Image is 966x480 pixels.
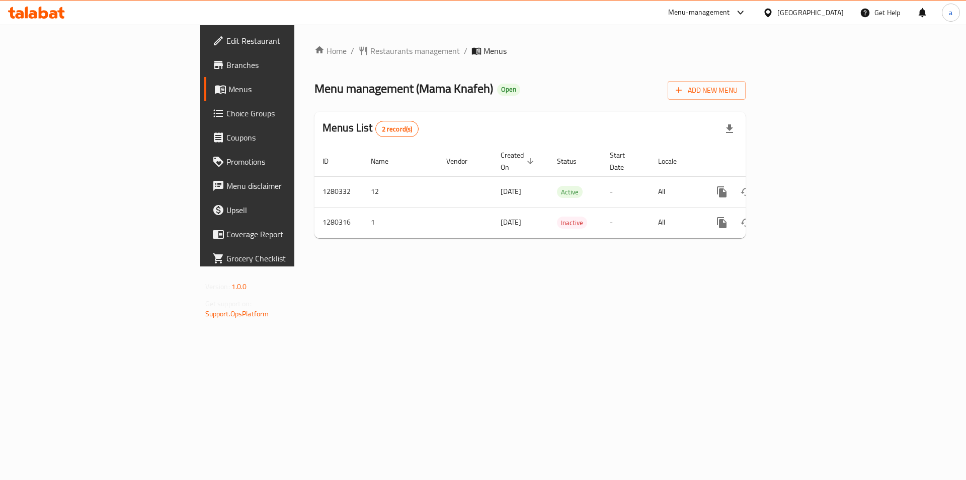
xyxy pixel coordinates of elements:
td: All [650,207,702,238]
span: Open [497,85,520,94]
td: 1 [363,207,438,238]
div: Total records count [375,121,419,137]
span: Vendor [446,155,480,167]
span: Menu disclaimer [226,180,354,192]
span: Edit Restaurant [226,35,354,47]
a: Promotions [204,150,362,174]
a: Choice Groups [204,101,362,125]
span: Coupons [226,131,354,144]
span: Upsell [226,204,354,216]
li: / [464,45,467,57]
div: Menu-management [668,7,730,19]
span: Get support on: [205,297,252,310]
span: Created On [501,149,537,173]
a: Upsell [204,198,362,222]
span: Coverage Report [226,228,354,240]
span: Grocery Checklist [226,252,354,264]
span: Version: [205,280,230,293]
a: Coverage Report [204,222,362,246]
h2: Menus List [323,120,419,137]
div: Open [497,84,520,96]
a: Menus [204,77,362,101]
a: Restaurants management [358,45,460,57]
button: more [710,180,734,204]
button: Change Status [734,180,758,204]
span: Name [371,155,401,167]
button: more [710,211,734,235]
a: Coupons [204,125,362,150]
span: ID [323,155,342,167]
span: a [949,7,952,18]
span: Restaurants management [370,45,460,57]
span: 2 record(s) [376,124,419,134]
div: Inactive [557,217,587,229]
a: Support.OpsPlatform [205,307,269,320]
span: Branches [226,59,354,71]
span: Active [557,186,583,198]
span: Promotions [226,156,354,168]
nav: breadcrumb [314,45,746,57]
span: [DATE] [501,185,521,198]
span: [DATE] [501,216,521,229]
span: Menu management ( Mama Knafeh ) [314,77,493,100]
td: - [602,207,650,238]
span: Locale [658,155,690,167]
span: Status [557,155,590,167]
div: [GEOGRAPHIC_DATA] [777,7,844,18]
a: Menu disclaimer [204,174,362,198]
span: Add New Menu [676,84,738,97]
td: - [602,176,650,207]
td: 12 [363,176,438,207]
a: Branches [204,53,362,77]
span: Choice Groups [226,107,354,119]
button: Add New Menu [668,81,746,100]
a: Grocery Checklist [204,246,362,270]
a: Edit Restaurant [204,29,362,53]
span: Menus [228,83,354,95]
span: Menus [484,45,507,57]
th: Actions [702,146,815,177]
button: Change Status [734,211,758,235]
div: Export file [717,117,742,141]
td: All [650,176,702,207]
span: 1.0.0 [231,280,247,293]
span: Start Date [610,149,638,173]
span: Inactive [557,217,587,229]
table: enhanced table [314,146,815,238]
